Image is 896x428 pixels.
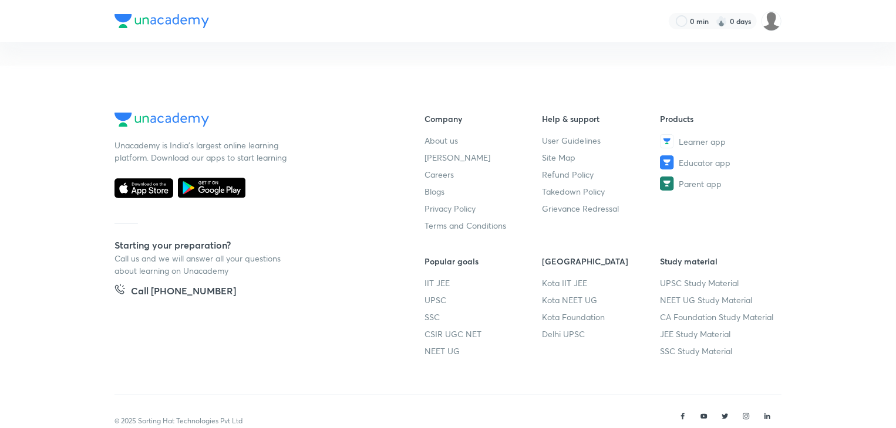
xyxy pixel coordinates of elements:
a: Kota NEET UG [543,294,661,306]
p: Call us and we will answer all your questions about learning on Unacademy [114,252,291,277]
a: CA Foundation Study Material [660,311,778,323]
a: UPSC Study Material [660,277,778,289]
a: Terms and Conditions [425,219,543,232]
a: Grievance Redressal [543,202,661,215]
a: Site Map [543,151,661,164]
a: CSIR UGC NET [425,328,543,340]
a: Delhi UPSC [543,328,661,340]
a: Kota IIT JEE [543,277,661,289]
span: Careers [425,168,454,181]
a: Parent app [660,176,778,191]
h6: Study material [660,255,778,267]
a: NEET UG [425,345,543,357]
a: Blogs [425,185,543,198]
a: Kota Foundation [543,311,661,323]
a: Call [PHONE_NUMBER] [114,284,236,300]
img: Learner app [660,134,674,148]
h6: Help & support [543,113,661,125]
a: SSC Study Material [660,345,778,357]
h6: Company [425,113,543,125]
img: streak [716,15,727,27]
img: Company Logo [114,113,209,127]
img: Educator app [660,155,674,169]
h5: Call [PHONE_NUMBER] [131,284,236,300]
span: Educator app [679,157,730,169]
a: About us [425,134,543,147]
h5: Starting your preparation? [114,238,387,252]
span: Parent app [679,178,722,190]
a: Learner app [660,134,778,148]
a: [PERSON_NAME] [425,151,543,164]
p: © 2025 Sorting Hat Technologies Pvt Ltd [114,416,242,426]
a: Careers [425,168,543,181]
img: Disha Chopra [762,11,782,31]
img: Parent app [660,176,674,191]
a: Takedown Policy [543,185,661,198]
a: JEE Study Material [660,328,778,340]
a: IIT JEE [425,277,543,289]
h6: [GEOGRAPHIC_DATA] [543,255,661,267]
a: Educator app [660,155,778,169]
a: Company Logo [114,113,387,130]
h6: Products [660,113,778,125]
h6: Popular goals [425,255,543,267]
img: Company Logo [114,14,209,28]
a: Privacy Policy [425,202,543,215]
a: UPSC [425,294,543,306]
p: Unacademy is India’s largest online learning platform. Download our apps to start learning [114,139,291,164]
a: SSC [425,311,543,323]
a: Refund Policy [543,168,661,181]
span: Learner app [679,135,726,148]
a: NEET UG Study Material [660,294,778,306]
a: User Guidelines [543,134,661,147]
